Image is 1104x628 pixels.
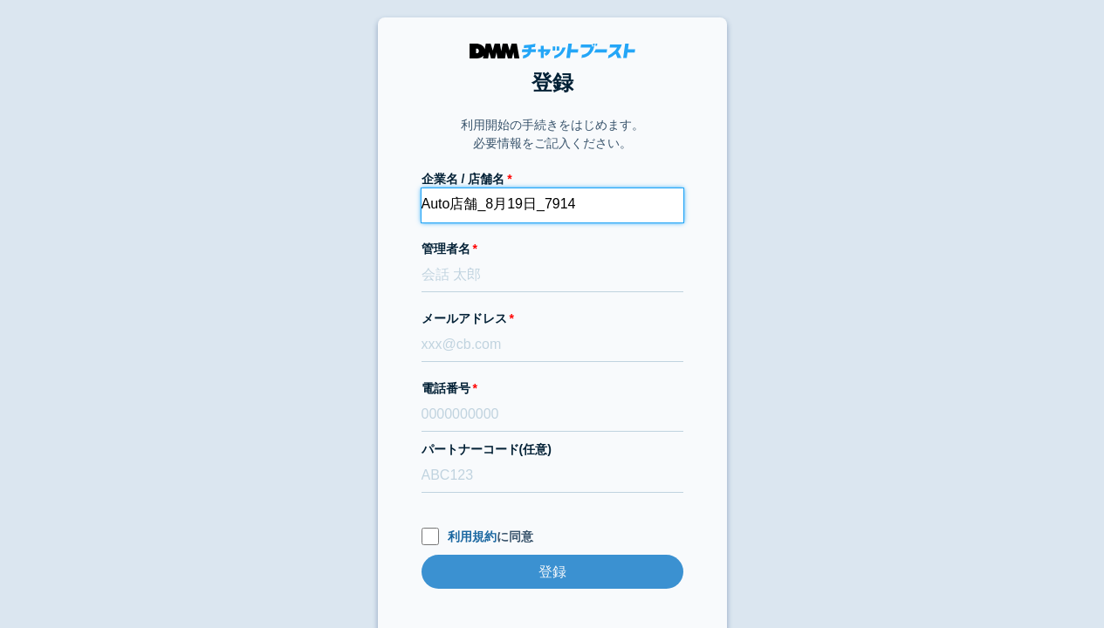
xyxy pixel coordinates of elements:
[422,240,683,258] label: 管理者名
[448,529,497,543] a: 利用規約
[422,440,683,459] label: パートナーコード(任意)
[422,459,683,493] input: ABC123
[422,398,683,432] input: 0000000000
[422,379,683,398] label: 電話番号
[422,188,683,222] input: 株式会社チャットブースト
[422,528,683,546] label: に同意
[461,116,644,153] p: 利用開始の手続きをはじめます。 必要情報をご記入ください。
[470,44,635,58] img: DMMチャットブースト
[422,67,683,99] h1: 登録
[422,258,683,292] input: 会話 太郎
[422,310,683,328] label: メールアドレス
[422,328,683,362] input: xxx@cb.com
[422,555,683,589] input: 登録
[422,528,439,545] input: 利用規約に同意
[422,170,683,188] label: 企業名 / 店舗名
